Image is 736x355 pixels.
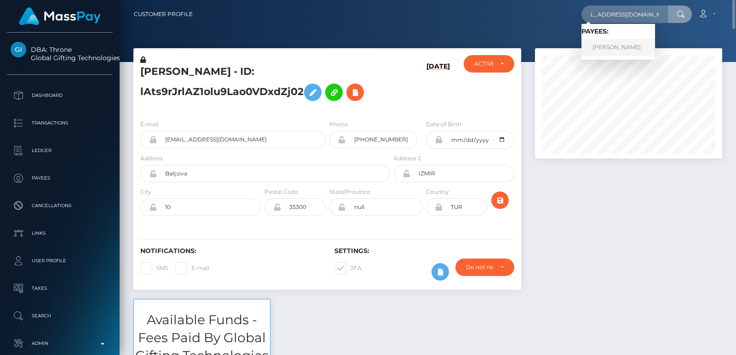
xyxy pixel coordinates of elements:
p: Links [11,226,109,240]
span: DBA: Throne Global Gifting Technologies Inc [7,45,113,62]
h6: Payees: [581,28,655,35]
p: User Profile [11,254,109,268]
p: Cancellations [11,199,109,213]
label: Country [426,188,449,196]
label: Date of Birth [426,120,461,129]
img: MassPay Logo [19,7,101,25]
label: City [140,188,151,196]
a: Search [7,304,113,327]
a: Customer Profile [134,5,193,24]
input: Search... [581,6,668,23]
h6: Notifications: [140,247,321,255]
h6: [DATE] [426,62,450,109]
div: ACTIVE [474,60,494,68]
label: State/Province [329,188,370,196]
label: SMS [140,262,168,274]
label: Phone [329,120,348,129]
h5: [PERSON_NAME] - ID: lAts9rJrlAZ1olu9Lao0VDxdZj02 [140,65,385,106]
p: Ledger [11,144,109,158]
p: Taxes [11,282,109,295]
p: Payees [11,171,109,185]
p: Transactions [11,116,109,130]
p: Admin [11,337,109,350]
label: E-mail [140,120,158,129]
label: Postal Code [264,188,298,196]
label: Address [140,154,163,163]
button: Do not require [455,259,514,276]
button: ACTIVE [464,55,515,73]
a: Taxes [7,277,113,300]
a: Payees [7,167,113,190]
p: Dashboard [11,89,109,102]
img: Global Gifting Technologies Inc [11,42,26,57]
label: E-mail [175,262,209,274]
a: Links [7,222,113,245]
a: Admin [7,332,113,355]
a: Cancellations [7,194,113,217]
label: Address 2 [394,154,421,163]
div: Do not require [466,264,493,271]
a: User Profile [7,249,113,272]
label: 2FA [334,262,362,274]
p: Search [11,309,109,323]
a: Ledger [7,139,113,162]
a: Transactions [7,112,113,135]
a: Dashboard [7,84,113,107]
a: [PERSON_NAME] [581,39,655,56]
h6: Settings: [334,247,515,255]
